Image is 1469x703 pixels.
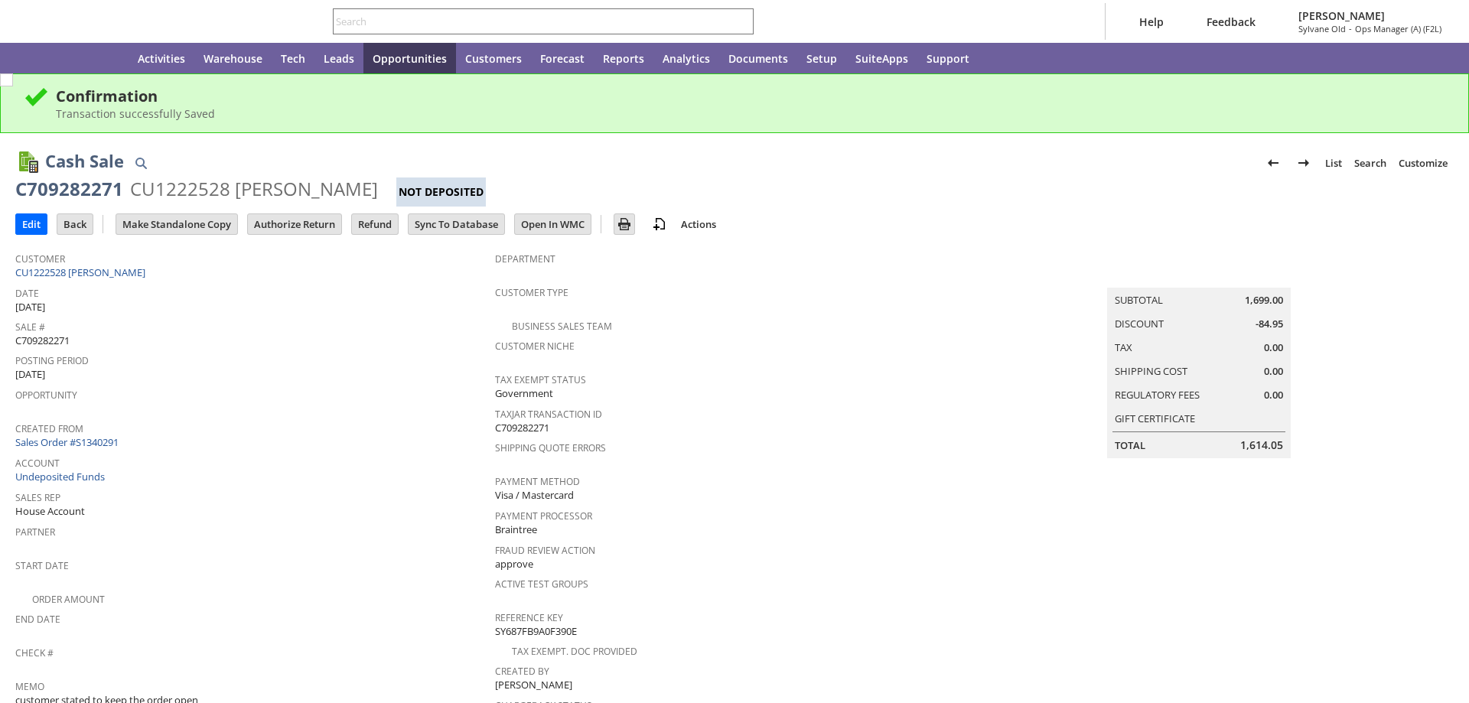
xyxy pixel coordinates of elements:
a: Discount [1115,317,1164,330]
span: Customers [465,51,522,66]
span: C709282271 [15,334,70,348]
a: Gift Certificate [1115,412,1195,425]
a: Customer [15,252,65,265]
div: C709282271 [15,177,123,201]
a: Order Amount [32,593,105,606]
a: Payment Method [495,475,580,488]
a: Undeposited Funds [15,470,105,483]
span: Analytics [663,51,710,66]
span: Help [1139,15,1164,29]
a: Business Sales Team [512,320,612,333]
a: Search [1348,151,1392,175]
span: 0.00 [1264,388,1283,402]
a: Shipping Quote Errors [495,441,606,454]
a: Opportunities [363,43,456,73]
a: Leads [314,43,363,73]
span: SY687FB9A0F390E [495,624,577,639]
a: Actions [675,217,722,231]
span: 1,699.00 [1245,293,1283,308]
h1: Cash Sale [45,148,124,174]
span: Sylvane Old [1298,23,1346,34]
a: Created By [495,665,549,678]
span: 0.00 [1264,340,1283,355]
span: 0.00 [1264,364,1283,379]
a: Forecast [531,43,594,73]
span: C709282271 [495,421,549,435]
img: Previous [1264,154,1282,172]
img: Quick Find [132,154,150,172]
a: End Date [15,613,60,626]
span: House Account [15,504,85,519]
a: Shipping Cost [1115,364,1187,378]
a: Sale # [15,321,45,334]
input: Open In WMC [515,214,591,234]
div: Confirmation [56,86,1445,106]
a: Partner [15,526,55,539]
span: Government [495,386,553,401]
a: Created From [15,422,83,435]
div: Transaction successfully Saved [56,106,1445,121]
a: Customize [1392,151,1454,175]
a: SuiteApps [846,43,917,73]
span: Warehouse [204,51,262,66]
input: Print [614,214,634,234]
a: Sales Rep [15,491,60,504]
a: Subtotal [1115,293,1163,307]
a: Documents [719,43,797,73]
input: Sync To Database [409,214,504,234]
svg: Search [732,12,751,31]
span: Opportunities [373,51,447,66]
a: Recent Records [18,43,55,73]
a: Posting Period [15,354,89,367]
span: [DATE] [15,367,45,382]
input: Edit [16,214,47,234]
div: Shortcuts [55,43,92,73]
span: -84.95 [1256,317,1283,331]
a: Analytics [653,43,719,73]
a: Opportunity [15,389,77,402]
input: Search [334,12,732,31]
a: Tax [1115,340,1132,354]
caption: Summary [1107,263,1291,288]
img: Print [615,215,634,233]
a: List [1319,151,1348,175]
input: Refund [352,214,398,234]
span: Documents [728,51,788,66]
a: Date [15,287,39,300]
span: 1,614.05 [1240,438,1283,453]
a: TaxJar Transaction ID [495,408,602,421]
a: Tech [272,43,314,73]
svg: Home [101,49,119,67]
a: Reports [594,43,653,73]
span: SuiteApps [855,51,908,66]
a: Customers [456,43,531,73]
span: Setup [806,51,837,66]
span: Activities [138,51,185,66]
a: Activities [129,43,194,73]
input: Make Standalone Copy [116,214,237,234]
img: Next [1295,154,1313,172]
span: Forecast [540,51,585,66]
img: add-record.svg [650,215,669,233]
a: Warehouse [194,43,272,73]
a: Reference Key [495,611,563,624]
a: Fraud Review Action [495,544,595,557]
input: Authorize Return [248,214,341,234]
span: Support [927,51,969,66]
span: [PERSON_NAME] [1298,8,1441,23]
span: Leads [324,51,354,66]
a: Setup [797,43,846,73]
svg: Shortcuts [64,49,83,67]
a: Start Date [15,559,69,572]
a: CU1222528 [PERSON_NAME] [15,265,149,279]
span: Tech [281,51,305,66]
span: Feedback [1207,15,1256,29]
a: Payment Processor [495,509,592,522]
span: - [1349,23,1352,34]
a: Regulatory Fees [1115,388,1200,402]
a: Sales Order #S1340291 [15,435,122,449]
span: Braintree [495,522,537,537]
a: Total [1115,438,1145,452]
div: Not Deposited [396,177,486,207]
span: [DATE] [15,300,45,314]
